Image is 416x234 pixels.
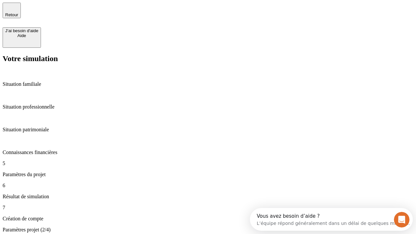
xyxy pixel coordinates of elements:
[3,216,413,222] p: Création de compte
[3,127,413,133] p: Situation patrimoniale
[3,227,413,233] p: Paramètres projet (2/4)
[3,183,413,188] p: 6
[3,194,413,200] p: Résultat de simulation
[3,161,413,166] p: 5
[3,149,413,155] p: Connaissances financières
[5,28,38,33] div: J’ai besoin d'aide
[7,11,160,18] div: L’équipe répond généralement dans un délai de quelques minutes.
[3,3,21,18] button: Retour
[3,27,41,48] button: J’ai besoin d'aideAide
[3,3,179,20] div: Ouvrir le Messenger Intercom
[250,208,413,231] iframe: Intercom live chat discovery launcher
[5,12,18,17] span: Retour
[5,33,38,38] div: Aide
[3,81,413,87] p: Situation familiale
[3,104,413,110] p: Situation professionnelle
[7,6,160,11] div: Vous avez besoin d’aide ?
[3,205,413,211] p: 7
[3,172,413,177] p: Paramètres du projet
[3,54,413,63] h2: Votre simulation
[394,212,409,227] iframe: Intercom live chat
